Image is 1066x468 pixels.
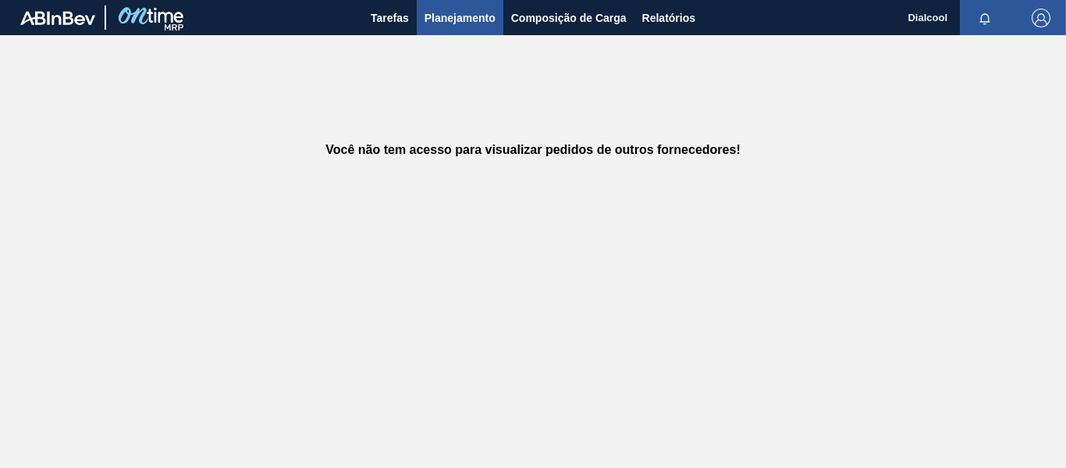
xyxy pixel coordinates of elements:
[642,9,695,27] span: Relatórios
[325,143,740,157] span: Você não tem acesso para visualizar pedidos de outros fornecedores!
[20,11,95,25] img: TNhmsLtSVTkK8tSr43FrP2fwEKptu5GPRR3wAAAABJRU5ErkJggg==
[1032,9,1050,27] img: Logout
[960,7,1010,29] button: Notificações
[425,9,496,27] span: Planejamento
[511,9,627,27] span: Composição de Carga
[371,9,409,27] span: Tarefas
